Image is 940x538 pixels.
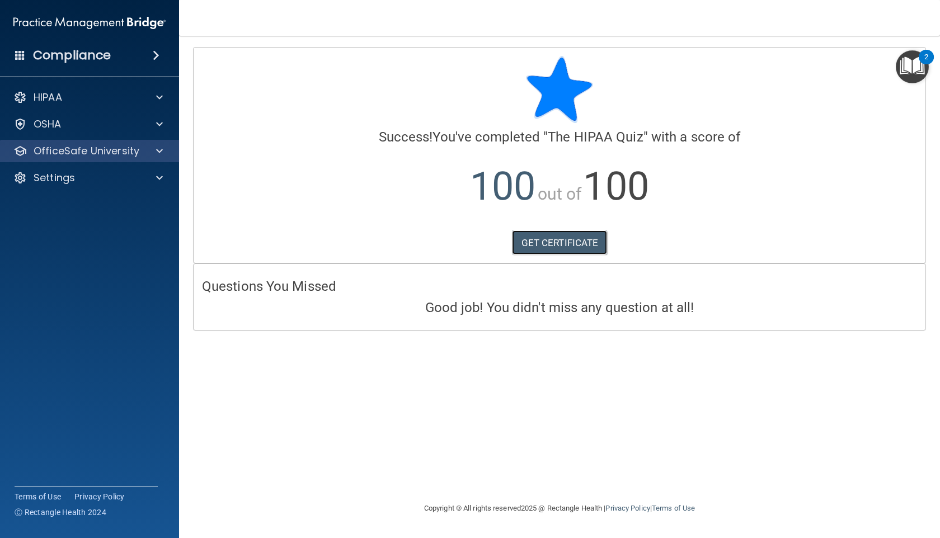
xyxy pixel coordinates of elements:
[583,163,648,209] span: 100
[15,507,106,518] span: Ⓒ Rectangle Health 2024
[652,504,695,512] a: Terms of Use
[33,48,111,63] h4: Compliance
[512,230,608,255] a: GET CERTIFICATE
[202,130,917,144] h4: You've completed " " with a score of
[34,117,62,131] p: OSHA
[74,491,125,502] a: Privacy Policy
[13,91,163,104] a: HIPAA
[896,50,929,83] button: Open Resource Center, 2 new notifications
[379,129,433,145] span: Success!
[202,300,917,315] h4: Good job! You didn't miss any question at all!
[34,91,62,104] p: HIPAA
[526,56,593,123] img: blue-star-rounded.9d042014.png
[605,504,650,512] a: Privacy Policy
[355,490,764,526] div: Copyright © All rights reserved 2025 @ Rectangle Health | |
[34,144,139,158] p: OfficeSafe University
[470,163,535,209] span: 100
[924,57,928,72] div: 2
[548,129,643,145] span: The HIPAA Quiz
[202,279,917,294] h4: Questions You Missed
[13,117,163,131] a: OSHA
[15,491,61,502] a: Terms of Use
[13,12,166,34] img: PMB logo
[13,171,163,185] a: Settings
[34,171,75,185] p: Settings
[538,184,582,204] span: out of
[13,144,163,158] a: OfficeSafe University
